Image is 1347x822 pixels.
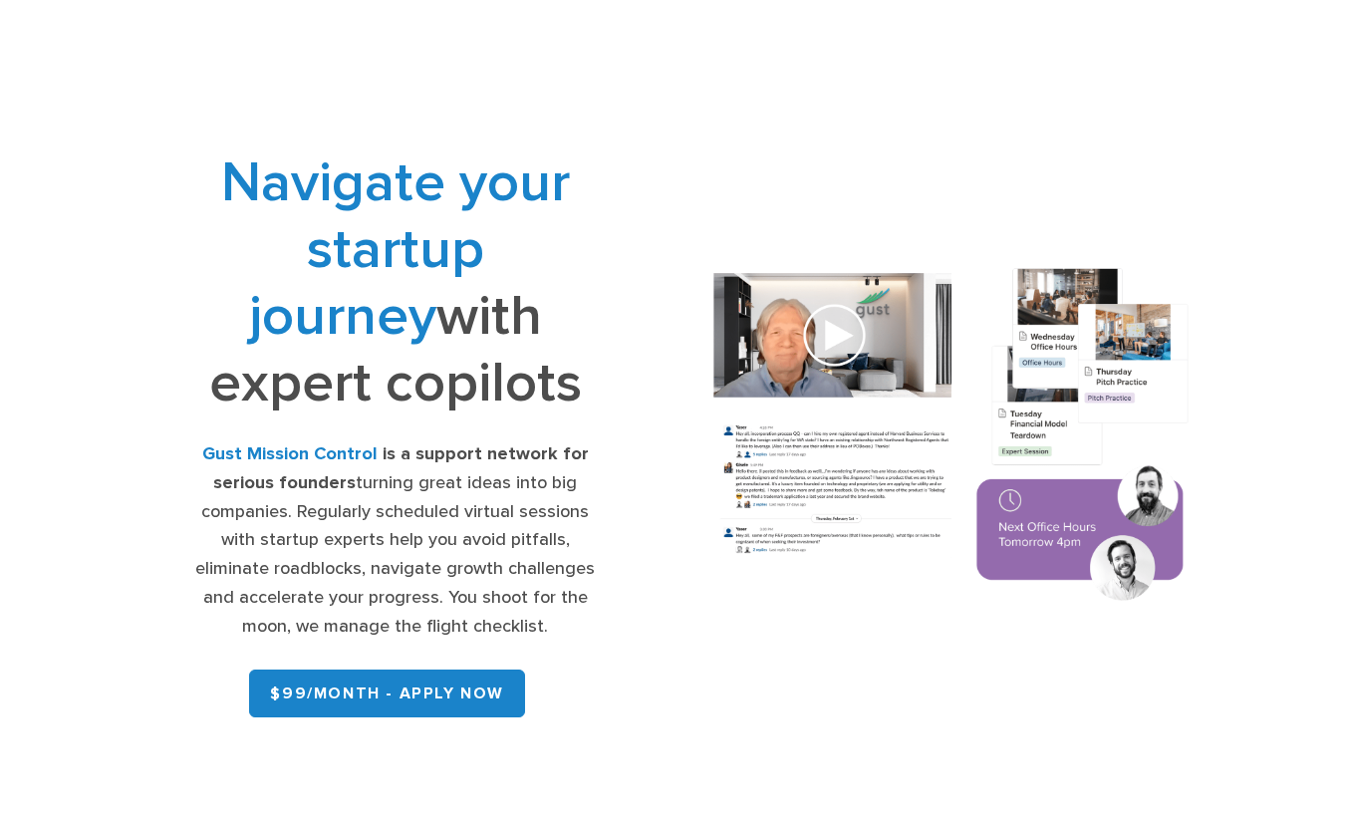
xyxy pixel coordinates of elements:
[202,443,378,464] strong: Gust Mission Control
[184,149,606,416] h1: with expert copilots
[184,440,606,642] div: turning great ideas into big companies. Regularly scheduled virtual sessions with startup experts...
[213,443,589,493] strong: is a support network for serious founders
[221,149,570,350] span: Navigate your startup journey
[688,249,1214,625] img: Composition of calendar events, a video call presentation, and chat rooms
[249,670,525,717] a: $99/month - APPLY NOW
